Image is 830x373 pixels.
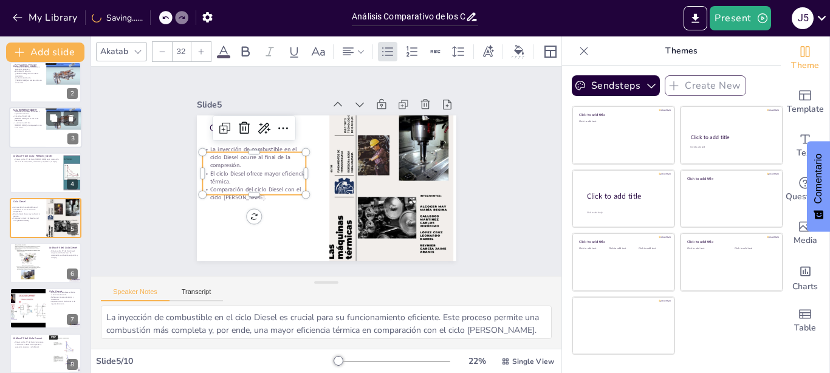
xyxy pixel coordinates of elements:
[64,111,78,125] button: Delete Slide
[96,355,334,367] div: Slide 5 / 10
[791,59,819,72] span: Theme
[13,77,42,83] p: La eficiencia del ciclo [PERSON_NAME] en comparación con otros ciclos.
[67,133,78,144] div: 3
[67,269,78,279] div: 6
[579,120,666,123] div: Click to add text
[781,80,829,124] div: Add ready made slides
[794,234,817,247] span: Media
[197,99,325,111] div: Slide 5
[49,301,78,305] p: Importancia del ciclo Carnot en la ingeniería térmica.
[10,198,81,238] div: 5
[49,290,78,293] p: Ciclo Carnot
[9,107,82,148] div: 3
[781,299,829,343] div: Add a table
[687,247,725,250] div: Click to add text
[13,158,60,162] p: [Incluir gráfico PV del Ciclo [PERSON_NAME] aquí, mostrando las fases de compresión, combustión, ...
[49,292,78,296] p: El ciclo Carnot establece el límite máximo de eficiencia.
[781,168,829,211] div: Get real-time input from your audience
[572,75,660,96] button: Sendsteps
[13,63,42,70] p: El ciclo [PERSON_NAME] opera mediante compresión adiabática y expansión isocórica.
[101,288,170,301] button: Speaker Notes
[46,111,61,125] button: Duplicate Slide
[665,75,746,96] button: Create New
[13,154,60,158] p: Gráfico PV del Ciclo [PERSON_NAME]
[202,169,306,186] p: El ciclo Diesel ofrece mayor eficiencia térmica.
[67,224,78,234] div: 5
[6,43,84,62] button: Add slide
[10,288,81,328] div: 7
[639,247,666,250] div: Click to add text
[787,103,824,116] span: Template
[684,6,707,30] button: Export to PowerPoint
[49,246,78,250] p: Gráfico PV del Ciclo Diesel
[781,36,829,80] div: Change the overall theme
[510,45,528,58] div: Background color
[807,142,830,232] button: Comentarios - Mostrar encuesta
[813,154,823,204] font: Comentario
[462,355,492,367] div: 22 %
[10,152,81,193] div: 4
[13,336,46,340] p: Gráfico PV del Ciclo Carnot
[781,255,829,299] div: Add charts and graphs
[210,121,314,134] p: Ciclo Diesel
[202,185,306,202] p: Comparación del ciclo Diesel con el ciclo [PERSON_NAME].
[170,288,224,301] button: Transcript
[10,62,81,102] div: 2
[92,12,143,24] div: Saving......
[710,6,770,30] button: Present
[98,43,131,60] div: Akatab
[579,112,666,117] div: Click to add title
[67,88,78,99] div: 2
[687,239,774,244] div: Click to add title
[352,8,465,26] input: Insert title
[587,211,664,214] div: Click to add body
[541,42,560,61] div: Layout
[587,191,665,202] div: Click to add title
[67,179,78,190] div: 4
[49,250,78,259] p: [Incluir gráfico PV del Ciclo Diesel aquí, mostrando las fases de compresión, combustión, expansi...
[49,296,78,301] p: Se basa en procesos isoterma y adiabáticos.
[781,211,829,255] div: Add images, graphics, shapes or video
[13,121,42,128] p: La eficiencia del ciclo [PERSON_NAME] en comparación con otros ciclos.
[479,42,497,61] div: Text effects
[594,36,769,66] p: Themes
[512,357,554,366] span: Single View
[12,217,40,221] p: Comparación del ciclo Diesel con el ciclo [PERSON_NAME].
[67,314,78,325] div: 7
[579,239,666,244] div: Click to add title
[792,6,814,30] button: j 5
[579,247,606,250] div: Click to add text
[9,8,83,27] button: My Library
[67,359,78,370] div: 8
[690,146,771,149] div: Click to add text
[781,124,829,168] div: Add text boxes
[13,108,42,115] p: El ciclo [PERSON_NAME] opera mediante compresión adiabática y expansión isocórica.
[609,247,636,250] div: Click to add text
[687,176,774,180] div: Click to add title
[691,134,772,141] div: Click to add title
[12,213,40,217] p: El ciclo Diesel ofrece mayor eficiencia térmica.
[101,306,552,339] textarea: La inyección de combustible en el ciclo Diesel es crucial para su funcionamiento eficiente. Este ...
[12,206,40,213] p: La inyección de combustible en el ciclo Diesel ocurre al final de la compresión.
[13,199,42,203] p: Ciclo Diesel
[797,146,814,160] span: Text
[13,115,42,121] p: El gráfico PV del ciclo [PERSON_NAME] ilustra sus fases operativas.
[13,341,46,347] p: [Incluir gráfico PV del Ciclo Carnot aquí, mostrando las fases de compresión y expansión isoterma...
[10,243,81,283] div: 6
[792,280,818,293] span: Charts
[792,7,814,29] div: j 5
[786,190,825,204] span: Questions
[794,321,816,335] span: Table
[13,70,42,77] p: El gráfico PV del ciclo [PERSON_NAME] ilustra sus fases operativas.
[735,247,773,250] div: Click to add text
[202,145,306,169] p: La inyección de combustible en el ciclo Diesel ocurre al final de la compresión.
